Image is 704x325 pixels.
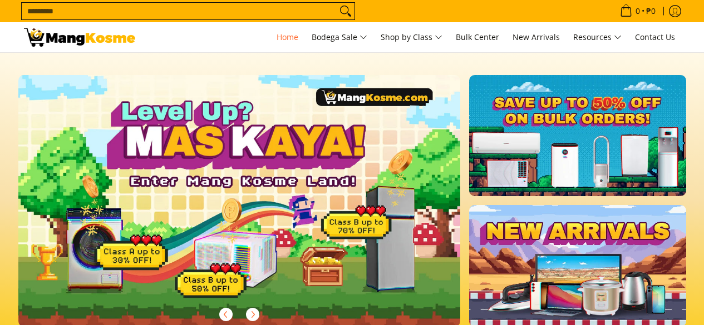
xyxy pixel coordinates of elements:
[450,22,505,52] a: Bulk Center
[271,22,304,52] a: Home
[146,22,681,52] nav: Main Menu
[456,32,499,42] span: Bulk Center
[306,22,373,52] a: Bodega Sale
[634,7,642,15] span: 0
[644,7,657,15] span: ₱0
[573,31,622,44] span: Resources
[381,31,442,44] span: Shop by Class
[513,32,560,42] span: New Arrivals
[277,32,298,42] span: Home
[337,3,355,19] button: Search
[635,32,675,42] span: Contact Us
[617,5,659,17] span: •
[24,28,135,47] img: Mang Kosme: Your Home Appliances Warehouse Sale Partner!
[629,22,681,52] a: Contact Us
[568,22,627,52] a: Resources
[312,31,367,44] span: Bodega Sale
[375,22,448,52] a: Shop by Class
[507,22,565,52] a: New Arrivals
